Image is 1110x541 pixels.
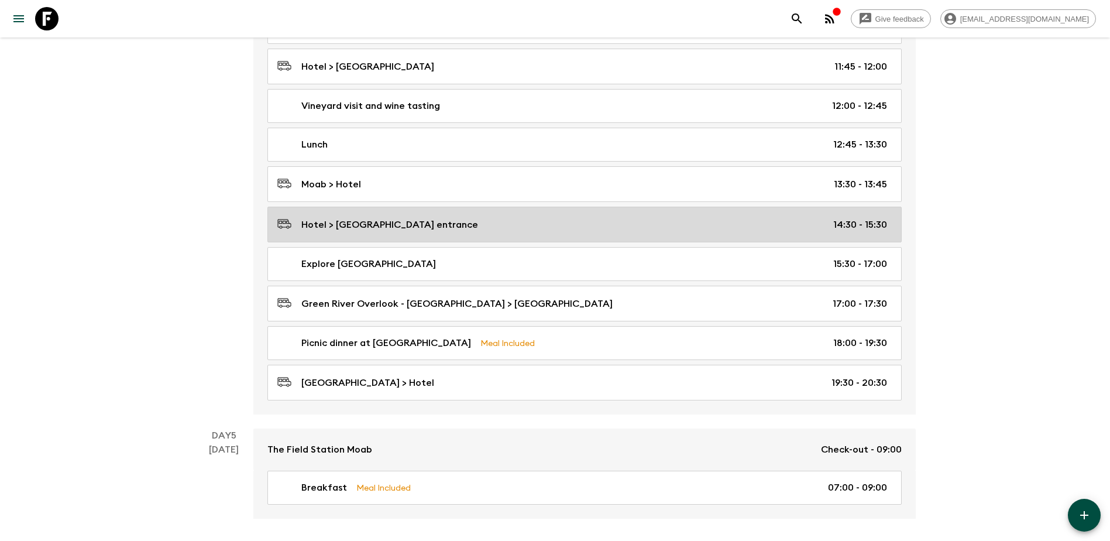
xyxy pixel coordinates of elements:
button: menu [7,7,30,30]
p: 14:30 - 15:30 [833,218,887,232]
p: Hotel > [GEOGRAPHIC_DATA] [301,60,434,74]
p: Day 5 [195,429,253,443]
a: Vineyard visit and wine tasting12:00 - 12:45 [267,89,902,123]
p: 13:30 - 13:45 [834,177,887,191]
button: search adventures [785,7,809,30]
p: Green River Overlook - [GEOGRAPHIC_DATA] > [GEOGRAPHIC_DATA] [301,297,613,311]
p: Meal Included [356,481,411,494]
p: 12:00 - 12:45 [832,99,887,113]
span: Give feedback [869,15,930,23]
p: 11:45 - 12:00 [834,60,887,74]
p: Moab > Hotel [301,177,361,191]
a: Lunch12:45 - 13:30 [267,128,902,162]
a: Green River Overlook - [GEOGRAPHIC_DATA] > [GEOGRAPHIC_DATA]17:00 - 17:30 [267,286,902,321]
a: BreakfastMeal Included07:00 - 09:00 [267,471,902,505]
p: 07:00 - 09:00 [828,481,887,495]
a: Hotel > [GEOGRAPHIC_DATA]11:45 - 12:00 [267,49,902,84]
p: 12:45 - 13:30 [833,138,887,152]
a: Picnic dinner at [GEOGRAPHIC_DATA]Meal Included18:00 - 19:30 [267,326,902,360]
p: 15:30 - 17:00 [833,257,887,271]
div: [DATE] [209,443,239,519]
p: Lunch [301,138,328,152]
p: Explore [GEOGRAPHIC_DATA] [301,257,436,271]
a: Explore [GEOGRAPHIC_DATA]15:30 - 17:00 [267,247,902,281]
a: [GEOGRAPHIC_DATA] > Hotel19:30 - 20:30 [267,365,902,400]
a: Moab > Hotel13:30 - 13:45 [267,166,902,202]
div: [EMAIL_ADDRESS][DOMAIN_NAME] [940,9,1096,28]
p: [GEOGRAPHIC_DATA] > Hotel [301,376,434,390]
a: The Field Station MoabCheck-out - 09:00 [253,429,916,471]
p: Meal Included [480,337,535,350]
span: [EMAIL_ADDRESS][DOMAIN_NAME] [954,15,1095,23]
p: The Field Station Moab [267,443,372,457]
p: 17:00 - 17:30 [833,297,887,311]
p: Breakfast [301,481,347,495]
p: 19:30 - 20:30 [831,376,887,390]
p: 18:00 - 19:30 [833,336,887,350]
a: Hotel > [GEOGRAPHIC_DATA] entrance14:30 - 15:30 [267,207,902,242]
p: Check-out - 09:00 [821,443,902,457]
p: Hotel > [GEOGRAPHIC_DATA] entrance [301,218,478,232]
p: Picnic dinner at [GEOGRAPHIC_DATA] [301,336,471,350]
a: Give feedback [851,9,931,28]
p: Vineyard visit and wine tasting [301,99,440,113]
